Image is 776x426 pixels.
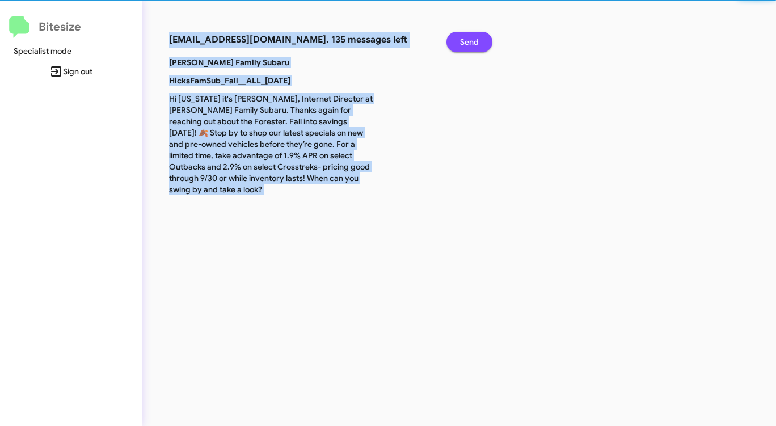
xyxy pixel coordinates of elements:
span: Send [460,32,479,52]
b: [PERSON_NAME] Family Subaru [169,57,289,68]
span: Sign out [9,61,133,82]
p: Hi [US_STATE] it's [PERSON_NAME], Internet Director at [PERSON_NAME] Family Subaru. Thanks again ... [161,93,382,195]
button: Send [446,32,492,52]
b: HicksFamSub_Fall__ALL_[DATE] [169,75,290,86]
h3: [EMAIL_ADDRESS][DOMAIN_NAME]. 135 messages left [169,32,429,48]
a: Bitesize [9,16,81,38]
